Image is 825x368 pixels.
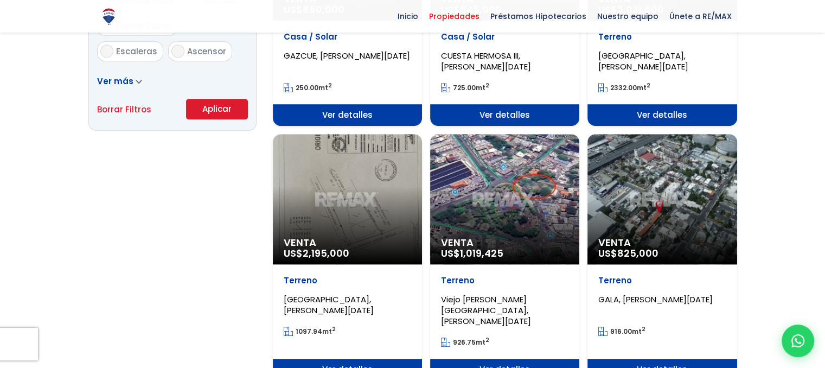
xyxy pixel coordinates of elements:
span: CUESTA HERMOSA III, [PERSON_NAME][DATE] [441,50,531,72]
span: Nuestro equipo [592,8,664,24]
span: 825,000 [617,246,658,260]
span: US$ [441,246,503,260]
span: 926.75 [453,338,476,347]
span: 1097.94 [296,327,322,336]
sup: 2 [642,325,645,333]
input: Ascensor [171,45,184,58]
span: Ver más [97,75,133,87]
span: Ver detalles [430,104,579,126]
span: 250.00 [296,83,318,92]
span: Préstamos Hipotecarios [485,8,592,24]
span: Venta [284,237,411,248]
span: Venta [598,237,726,248]
span: US$ [598,246,658,260]
p: Casa / Solar [441,31,568,42]
span: Ver detalles [587,104,737,126]
span: mt [441,83,489,92]
span: [GEOGRAPHIC_DATA], [PERSON_NAME][DATE] [284,294,374,316]
p: Terreno [598,275,726,286]
span: Ascensor [187,46,226,57]
span: Escaleras [116,46,157,57]
p: Casa / Solar [284,31,411,42]
span: Inicio [392,8,424,24]
p: Terreno [441,275,568,286]
sup: 2 [485,81,489,90]
span: 2332.00 [610,83,637,92]
button: Aplicar [186,99,248,119]
span: [GEOGRAPHIC_DATA], [PERSON_NAME][DATE] [598,50,688,72]
span: 725.00 [453,83,476,92]
span: Propiedades [424,8,485,24]
span: 916.00 [610,327,632,336]
span: GAZCUE, [PERSON_NAME][DATE] [284,50,410,61]
img: Logo de REMAX [99,7,118,26]
span: Únete a RE/MAX [664,8,737,24]
p: Terreno [284,275,411,286]
input: Escaleras [100,45,113,58]
p: Terreno [598,31,726,42]
sup: 2 [647,81,650,90]
span: US$ [284,246,349,260]
span: mt [598,327,645,336]
span: 1,019,425 [460,246,503,260]
sup: 2 [328,81,332,90]
span: Venta [441,237,568,248]
span: Viejo [PERSON_NAME][GEOGRAPHIC_DATA], [PERSON_NAME][DATE] [441,294,531,327]
span: 2,195,000 [303,246,349,260]
span: mt [441,338,489,347]
span: GALA, [PERSON_NAME][DATE] [598,294,713,305]
sup: 2 [485,336,489,344]
span: mt [284,83,332,92]
a: Ver más [97,75,142,87]
sup: 2 [332,325,336,333]
a: Borrar Filtros [97,103,151,116]
span: Ver detalles [273,104,422,126]
span: mt [598,83,650,92]
span: mt [284,327,336,336]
